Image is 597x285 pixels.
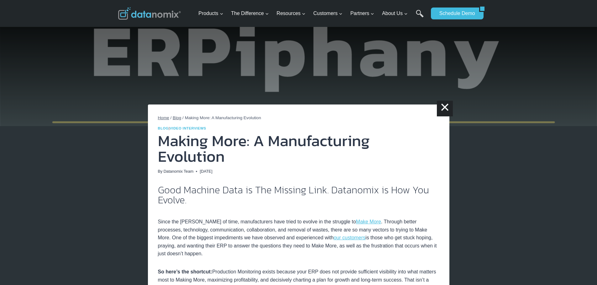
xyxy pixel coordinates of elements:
[437,101,453,116] a: ×
[382,9,408,18] span: About Us
[200,168,212,175] time: [DATE]
[158,210,439,258] p: Since the [PERSON_NAME] of time, manufacturers have tried to evolve in the struggle to . Through ...
[158,126,169,130] a: Blog
[158,185,439,205] h2: Good Machine Data is The Missing Link. Datanomix is How You Evolve.
[173,115,181,120] a: Blog
[313,9,343,18] span: Customers
[416,10,424,24] a: Search
[198,9,223,18] span: Products
[350,9,374,18] span: Partners
[170,126,206,130] a: Video Interviews
[158,115,439,121] nav: Breadcrumbs
[170,115,172,120] span: /
[334,235,365,240] a: our customers
[158,115,169,120] a: Home
[356,219,381,224] a: Make More
[158,168,163,175] span: By
[164,169,194,174] a: Datanomix Team
[182,115,184,120] span: /
[431,8,479,19] a: Schedule Demo
[158,269,212,274] strong: So here’s the shortcut:
[277,9,306,18] span: Resources
[231,9,269,18] span: The Difference
[158,126,206,130] span: |
[196,3,428,24] nav: Primary Navigation
[158,133,439,164] h1: Making More: A Manufacturing Evolution
[118,7,181,20] img: Datanomix
[185,115,261,120] span: Making More: A Manufacturing Evolution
